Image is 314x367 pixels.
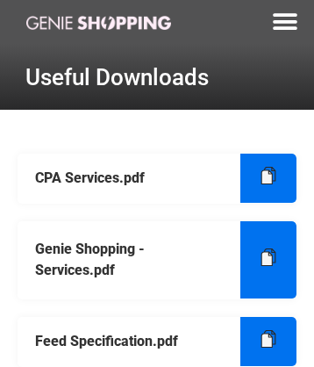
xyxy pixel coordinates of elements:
div: Menu Toggle [266,3,305,42]
h6: Genie Shopping - Services.pdf [35,239,223,281]
h6: CPA Services.pdf [35,171,145,185]
h1: Useful Downloads [25,66,209,89]
h6: Feed Specification.pdf [35,335,178,349]
img: genie-shopping-logo [26,16,171,30]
